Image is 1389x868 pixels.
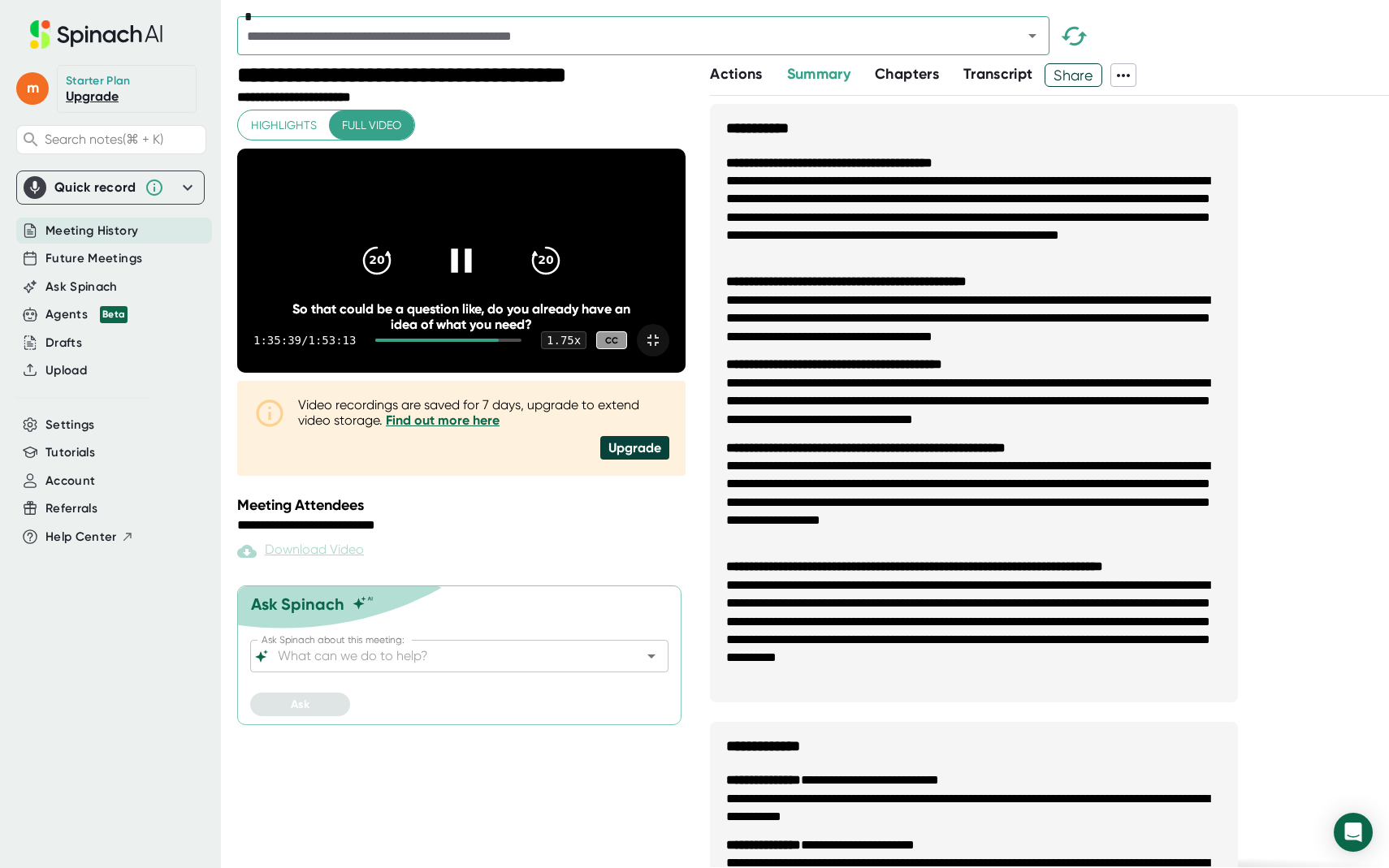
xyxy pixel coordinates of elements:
[1045,63,1102,87] button: Share
[275,645,616,667] input: What can we do to help?
[238,110,330,140] button: Highlights
[640,645,663,667] button: Open
[66,89,119,104] a: Upgrade
[963,65,1033,83] span: Transcript
[282,301,641,332] div: So that could be a question like, do you already have an idea of what you need?
[45,305,128,324] button: Agents Beta
[600,436,669,460] div: Upgrade
[45,278,118,296] button: Ask Spinach
[250,693,350,716] button: Ask
[45,443,95,462] button: Tutorials
[237,496,690,514] div: Meeting Attendees
[963,63,1033,85] button: Transcript
[45,528,134,546] button: Help Center
[710,63,762,85] button: Actions
[1045,61,1101,89] span: Share
[386,412,500,428] a: Find out more here
[100,306,128,323] div: Beta
[54,179,136,196] div: Quick record
[291,697,309,711] span: Ask
[16,72,49,105] span: m
[1334,813,1373,852] div: Open Intercom Messenger
[596,331,627,350] div: CC
[45,528,117,546] span: Help Center
[237,542,364,561] div: Paid feature
[45,361,87,380] button: Upload
[45,222,138,240] button: Meeting History
[45,249,142,268] button: Future Meetings
[45,305,128,324] div: Agents
[541,331,586,349] div: 1.75 x
[45,499,97,518] button: Referrals
[787,65,850,83] span: Summary
[342,115,401,136] span: Full video
[45,472,95,490] button: Account
[251,594,344,614] div: Ask Spinach
[875,63,939,85] button: Chapters
[24,171,197,204] div: Quick record
[298,397,669,428] div: Video recordings are saved for 7 days, upgrade to extend video storage.
[66,74,131,89] div: Starter Plan
[1021,24,1044,47] button: Open
[251,115,317,136] span: Highlights
[45,334,82,352] button: Drafts
[45,132,163,147] span: Search notes (⌘ + K)
[45,416,95,434] button: Settings
[710,65,762,83] span: Actions
[787,63,850,85] button: Summary
[253,334,356,347] div: 1:35:39 / 1:53:13
[875,65,939,83] span: Chapters
[329,110,414,140] button: Full video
